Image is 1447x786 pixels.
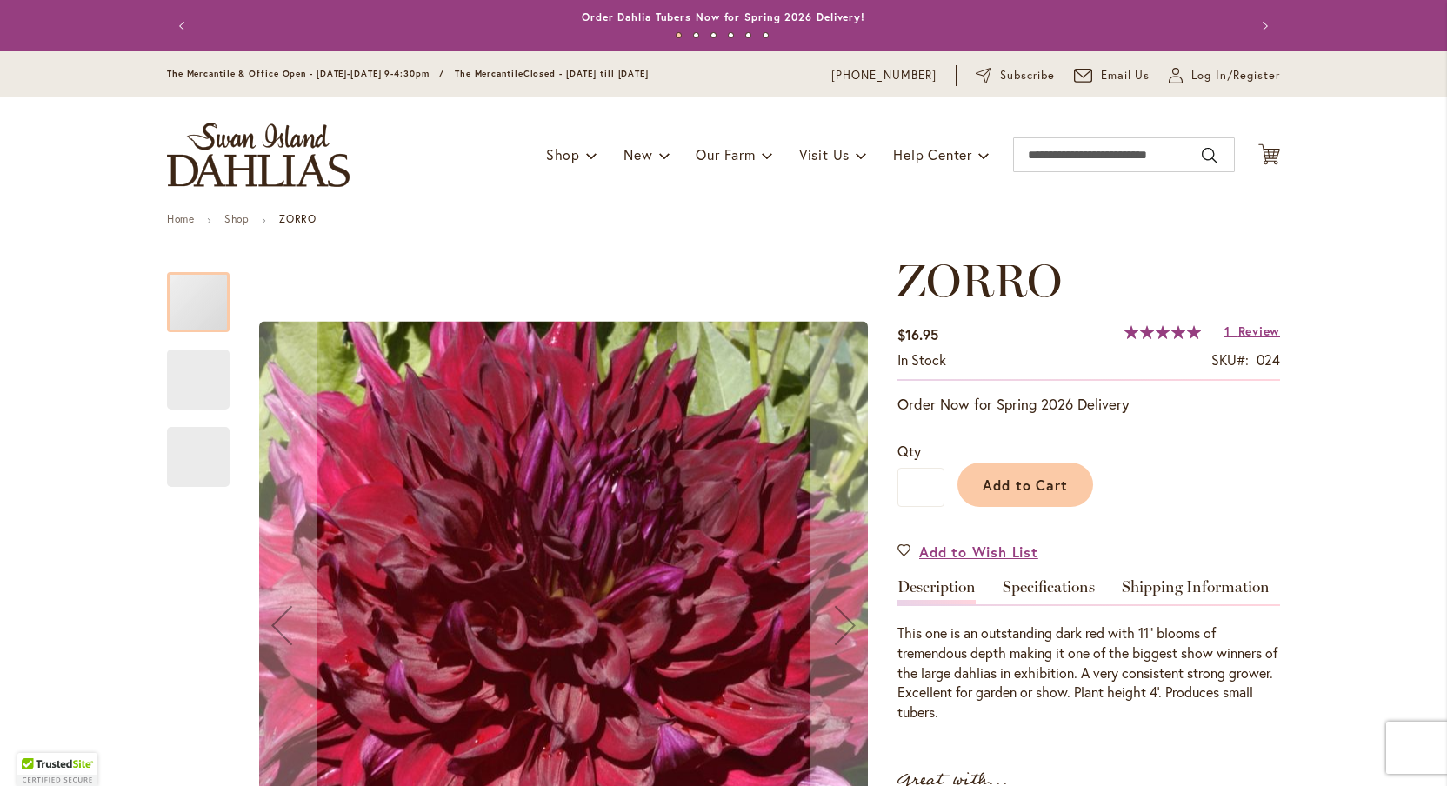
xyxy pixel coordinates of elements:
[897,253,1062,308] span: ZORRO
[1124,325,1201,339] div: 100%
[919,542,1038,562] span: Add to Wish List
[1245,9,1280,43] button: Next
[897,579,976,604] a: Description
[1101,67,1150,84] span: Email Us
[1211,350,1249,369] strong: SKU
[957,463,1093,507] button: Add to Cart
[1224,323,1230,339] span: 1
[623,145,652,163] span: New
[523,68,649,79] span: Closed - [DATE] till [DATE]
[710,32,717,38] button: 3 of 6
[831,67,937,84] a: [PHONE_NUMBER]
[167,9,202,43] button: Previous
[745,32,751,38] button: 5 of 6
[1003,579,1095,604] a: Specifications
[582,10,865,23] a: Order Dahlia Tubers Now for Spring 2026 Delivery!
[167,212,194,225] a: Home
[224,212,249,225] a: Shop
[13,724,62,773] iframe: Launch Accessibility Center
[1238,323,1280,339] span: Review
[799,145,850,163] span: Visit Us
[167,332,247,410] div: Zorro
[897,623,1280,723] div: This one is an outstanding dark red with 11" blooms of tremendous depth making it one of the bigg...
[696,145,755,163] span: Our Farm
[897,350,946,369] span: In stock
[897,579,1280,723] div: Detailed Product Info
[728,32,734,38] button: 4 of 6
[167,255,247,332] div: Zorro
[167,123,350,187] a: store logo
[976,67,1055,84] a: Subscribe
[1224,323,1280,339] a: 1 Review
[546,145,580,163] span: Shop
[983,476,1069,494] span: Add to Cart
[1074,67,1150,84] a: Email Us
[897,442,921,460] span: Qty
[279,212,316,225] strong: ZORRO
[1169,67,1280,84] a: Log In/Register
[1257,350,1280,370] div: 024
[763,32,769,38] button: 6 of 6
[897,394,1280,415] p: Order Now for Spring 2026 Delivery
[897,542,1038,562] a: Add to Wish List
[897,325,938,343] span: $16.95
[893,145,972,163] span: Help Center
[1122,579,1270,604] a: Shipping Information
[167,68,523,79] span: The Mercantile & Office Open - [DATE]-[DATE] 9-4:30pm / The Mercantile
[1000,67,1055,84] span: Subscribe
[167,410,230,487] div: Zorro
[1191,67,1280,84] span: Log In/Register
[676,32,682,38] button: 1 of 6
[693,32,699,38] button: 2 of 6
[897,350,946,370] div: Availability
